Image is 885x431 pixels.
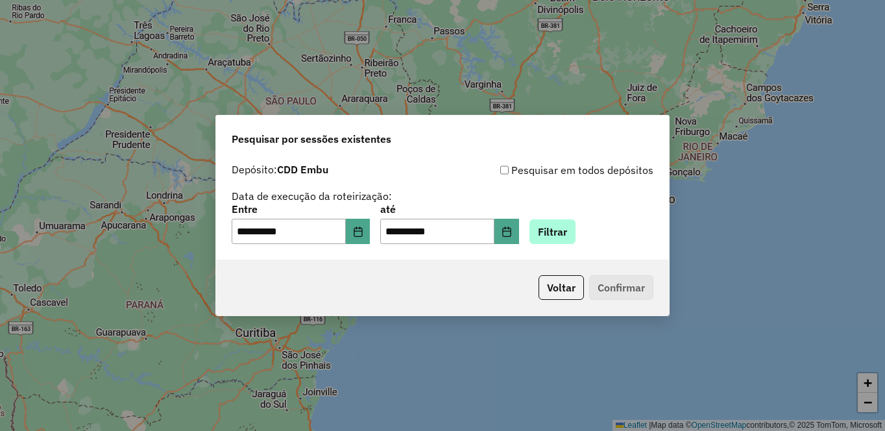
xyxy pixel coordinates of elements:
[232,201,370,217] label: Entre
[539,275,584,300] button: Voltar
[232,131,391,147] span: Pesquisar por sessões existentes
[494,219,519,245] button: Choose Date
[380,201,518,217] label: até
[277,163,328,176] strong: CDD Embu
[346,219,370,245] button: Choose Date
[232,162,328,177] label: Depósito:
[442,162,653,178] div: Pesquisar em todos depósitos
[232,188,392,204] label: Data de execução da roteirização:
[529,219,576,244] button: Filtrar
